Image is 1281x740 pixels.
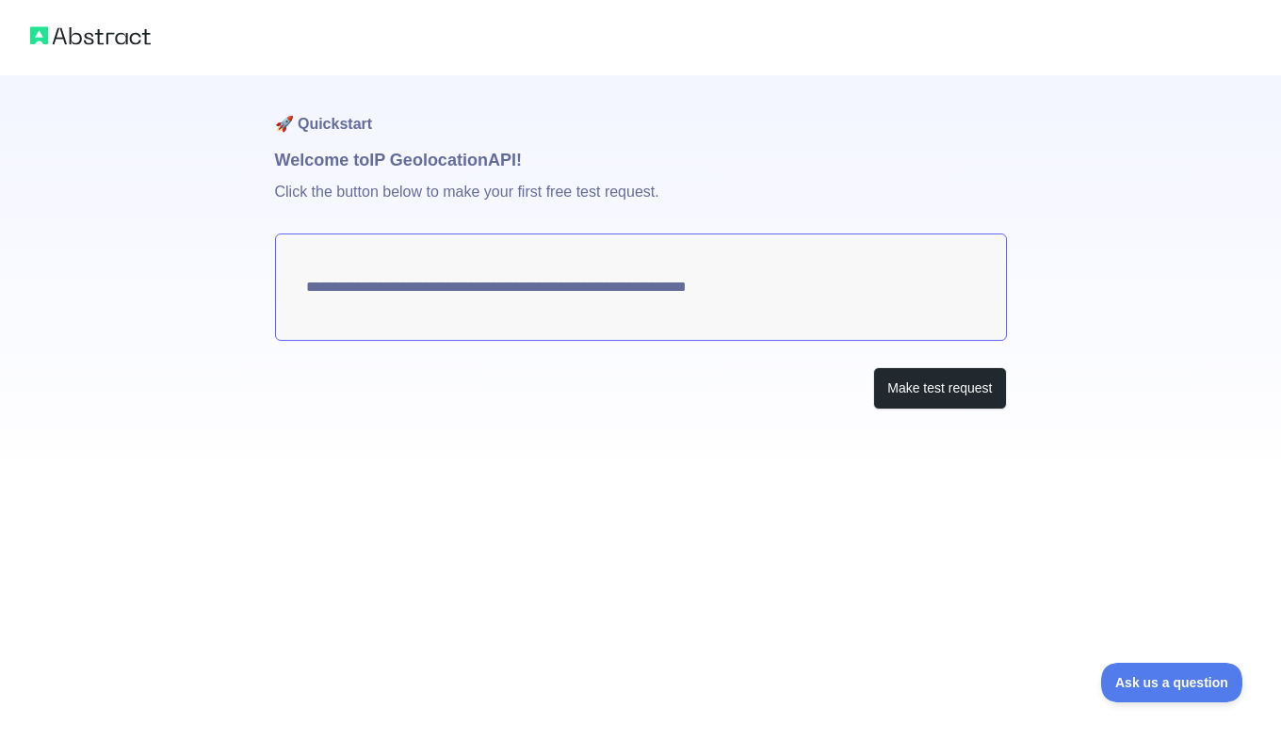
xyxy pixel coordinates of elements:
[275,147,1007,173] h1: Welcome to IP Geolocation API!
[275,75,1007,147] h1: 🚀 Quickstart
[1101,663,1243,702] iframe: Toggle Customer Support
[275,173,1007,233] p: Click the button below to make your first free test request.
[30,23,151,49] img: Abstract logo
[873,367,1006,410] button: Make test request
